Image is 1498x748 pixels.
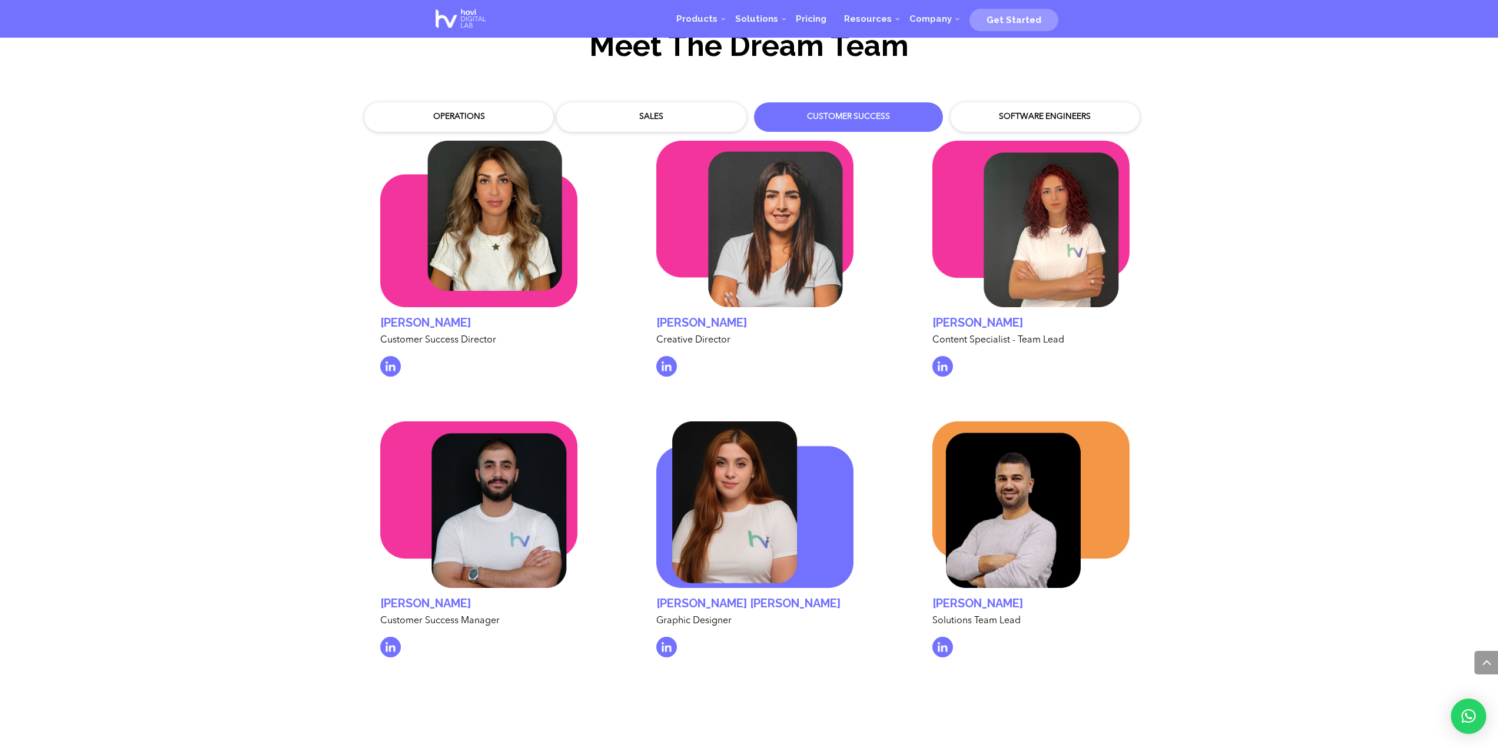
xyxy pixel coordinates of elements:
[566,111,737,123] div: Sales
[987,15,1041,25] span: Get Started
[726,1,787,36] a: Solutions
[835,1,901,36] a: Resources
[901,1,961,36] a: Company
[787,1,835,36] a: Pricing
[969,10,1058,28] a: Get Started
[373,111,544,123] div: Operations
[735,14,778,24] span: Solutions
[431,29,1067,68] h2: Meet The Dream Team
[763,111,934,123] div: Customer Success
[909,14,952,24] span: Company
[676,14,718,24] span: Products
[844,14,892,24] span: Resources
[796,14,826,24] span: Pricing
[667,1,726,36] a: Products
[959,111,1131,123] div: Software Engineers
